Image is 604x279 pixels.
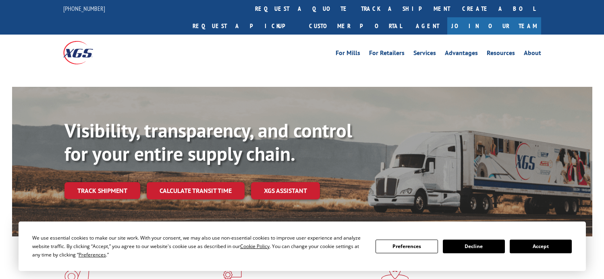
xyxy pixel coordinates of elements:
[413,50,436,59] a: Services
[336,50,360,59] a: For Mills
[64,118,352,166] b: Visibility, transparency, and control for your entire supply chain.
[303,17,408,35] a: Customer Portal
[369,50,405,59] a: For Retailers
[147,182,245,199] a: Calculate transit time
[32,234,366,259] div: We use essential cookies to make our site work. With your consent, we may also use non-essential ...
[19,222,586,271] div: Cookie Consent Prompt
[63,4,105,12] a: [PHONE_NUMBER]
[443,240,505,253] button: Decline
[240,243,270,250] span: Cookie Policy
[524,50,541,59] a: About
[64,182,140,199] a: Track shipment
[447,17,541,35] a: Join Our Team
[445,50,478,59] a: Advantages
[251,182,320,199] a: XGS ASSISTANT
[408,17,447,35] a: Agent
[187,17,303,35] a: Request a pickup
[79,251,106,258] span: Preferences
[376,240,438,253] button: Preferences
[487,50,515,59] a: Resources
[510,240,572,253] button: Accept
